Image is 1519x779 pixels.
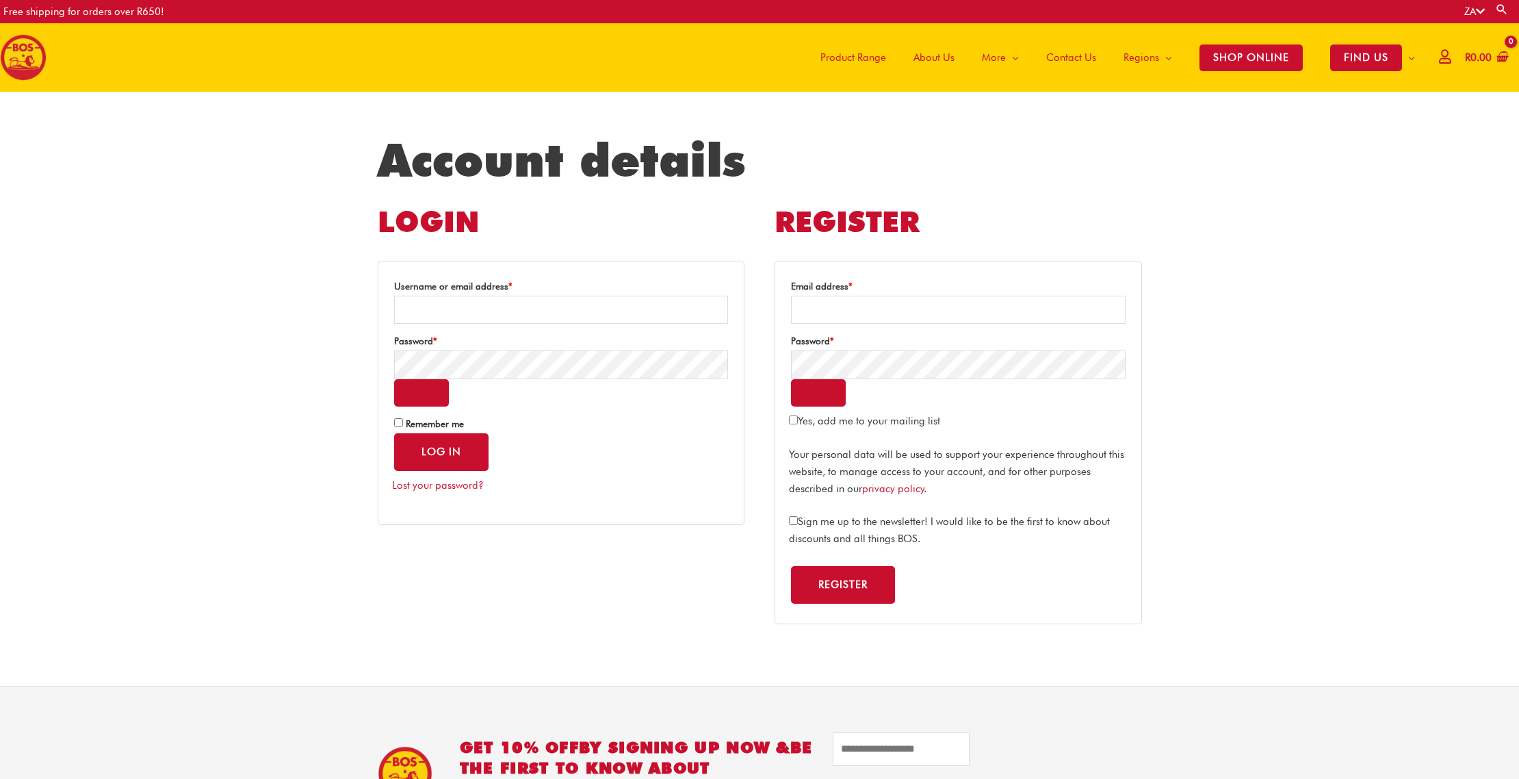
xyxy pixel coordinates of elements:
a: View Shopping Cart, empty [1462,42,1509,73]
label: Yes, add me to your mailing list [789,415,940,427]
span: SHOP ONLINE [1199,44,1303,71]
button: Register [791,566,895,604]
a: More [968,23,1033,92]
a: privacy policy [862,483,924,495]
nav: Site Navigation [796,23,1429,92]
a: Regions [1110,23,1186,92]
h2: Login [378,203,744,241]
a: About Us [900,23,968,92]
span: Contact Us [1046,37,1096,78]
label: Email address [791,277,1125,296]
a: Product Range [807,23,900,92]
span: BY SIGNING UP NOW & [579,738,790,756]
label: Password [791,332,1125,350]
h2: Register [775,203,1141,241]
a: Contact Us [1033,23,1110,92]
span: Regions [1124,37,1159,78]
input: Remember me [394,418,403,427]
span: R [1465,51,1470,64]
label: Password [394,332,728,350]
label: Username or email address [394,277,728,296]
button: Log in [394,433,489,471]
span: About Us [913,37,955,78]
bdi: 0.00 [1465,51,1492,64]
span: Sign me up to the newsletter! I would like to be the first to know about discounts and all things... [789,515,1110,545]
a: ZA [1464,5,1485,18]
input: Sign me up to the newsletter! I would like to be the first to know about discounts and all things... [789,516,798,525]
h1: Account details [378,133,1142,188]
span: FIND US [1330,44,1402,71]
button: Show password [791,379,846,407]
span: Remember me [406,418,464,429]
a: Lost your password? [392,479,484,491]
input: Yes, add me to your mailing list [789,416,798,424]
span: More [982,37,1006,78]
span: Product Range [820,37,886,78]
a: SHOP ONLINE [1186,23,1316,92]
p: Your personal data will be used to support your experience throughout this website, to manage acc... [789,446,1127,497]
a: Search button [1495,3,1509,16]
button: Show password [394,379,449,407]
